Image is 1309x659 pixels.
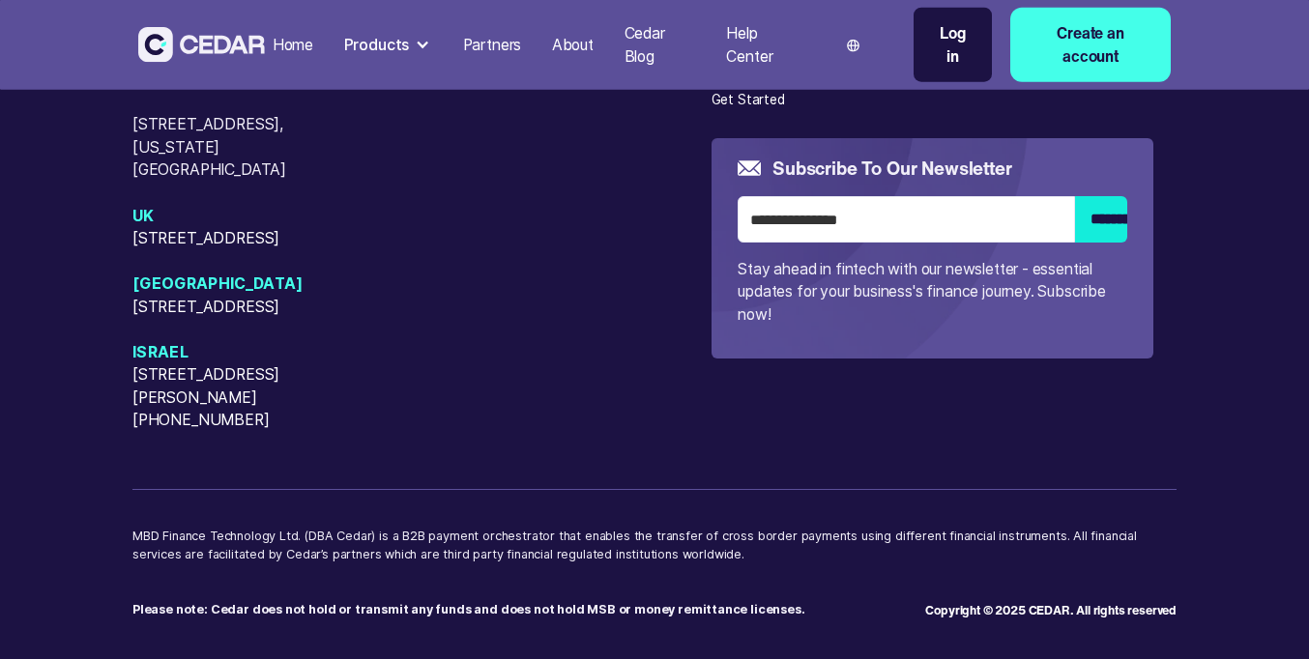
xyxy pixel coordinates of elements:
a: Log in [914,8,992,82]
div: Partners [463,34,522,57]
div: Products [336,26,440,65]
img: world icon [847,40,859,52]
div: Copyright © 2025 CEDAR. All rights reserved [925,601,1177,619]
span: [STREET_ADDRESS] [132,227,371,249]
h5: Subscribe to our newsletter [772,156,1011,182]
p: ‍ [132,583,925,619]
span: UK [132,205,371,227]
span: [STREET_ADDRESS][PERSON_NAME][PHONE_NUMBER] [132,363,371,431]
span: [STREET_ADDRESS], [US_STATE][GEOGRAPHIC_DATA] [132,113,371,182]
a: Help Center [719,13,813,77]
div: Cedar Blog [625,22,696,68]
span: [STREET_ADDRESS] [132,296,371,318]
p: Stay ahead in fintech with our newsletter - essential updates for your business's finance journey... [738,258,1126,327]
div: Products [344,34,410,57]
form: Email Form [738,156,1126,327]
span: Israel [132,341,371,363]
div: Home [273,34,313,57]
a: About [544,24,601,67]
div: Log in [933,22,973,68]
a: Get Started [712,90,785,110]
a: Partners [455,24,529,67]
div: Help Center [726,22,804,68]
a: Home [265,24,321,67]
a: Create an account [1010,8,1171,82]
span: [GEOGRAPHIC_DATA] [132,272,371,295]
p: MBD Finance Technology Ltd. (DBA Cedar) is a B2B payment orchestrator that enables the transfer o... [132,528,1177,583]
strong: Please note: Cedar does not hold or transmit any funds and does not hold MSB or money remittance ... [132,602,805,616]
div: About [552,34,594,57]
a: Cedar Blog [617,13,704,77]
